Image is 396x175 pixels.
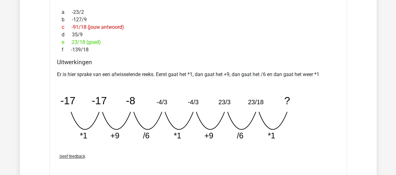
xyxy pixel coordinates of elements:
span: e [62,39,72,46]
tspan: +9 [110,131,119,140]
span: Geef feedback [59,154,85,159]
tspan: ? [284,95,290,106]
tspan: -17 [91,95,106,106]
tspan: +9 [204,131,213,140]
span: b [62,16,72,23]
div: -23/2 [57,8,339,16]
div: -139/18 [57,46,339,54]
tspan: 23/3 [218,99,230,106]
tspan: -17 [60,95,75,106]
tspan: -8 [126,95,135,106]
div: 23/18 (goed) [57,39,339,46]
span: f [62,46,71,54]
tspan: /6 [237,131,243,140]
tspan: -4/3 [156,99,167,106]
tspan: /6 [143,131,149,140]
h4: Uitwerkingen [57,59,339,66]
div: -127/9 [57,16,339,23]
div: 35/9 [57,31,339,39]
span: c [62,23,72,31]
span: a [62,8,72,16]
p: Er is hier sprake van een afwisselende reeks. Eerst gaat het *1, dan gaat het +9, dan gaat het /6... [57,71,339,78]
tspan: 23/18 [248,99,263,106]
span: d [62,31,72,39]
tspan: -4/3 [188,99,198,106]
div: -91/18 (jouw antwoord) [57,23,339,31]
